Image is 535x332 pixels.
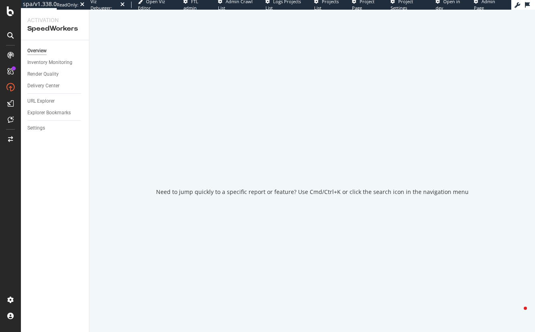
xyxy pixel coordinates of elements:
div: animation [283,146,341,175]
a: Inventory Monitoring [27,58,83,67]
div: Settings [27,124,45,132]
div: SpeedWorkers [27,24,82,33]
div: Explorer Bookmarks [27,109,71,117]
a: Overview [27,47,83,55]
div: Overview [27,47,47,55]
a: Render Quality [27,70,83,78]
div: Need to jump quickly to a specific report or feature? Use Cmd/Ctrl+K or click the search icon in ... [156,188,469,196]
div: Render Quality [27,70,59,78]
a: Explorer Bookmarks [27,109,83,117]
div: URL Explorer [27,97,55,105]
a: URL Explorer [27,97,83,105]
div: ReadOnly: [57,2,78,8]
a: Delivery Center [27,82,83,90]
div: Inventory Monitoring [27,58,72,67]
div: Activation [27,16,82,24]
div: Delivery Center [27,82,60,90]
iframe: Intercom live chat [508,305,527,324]
a: Settings [27,124,83,132]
